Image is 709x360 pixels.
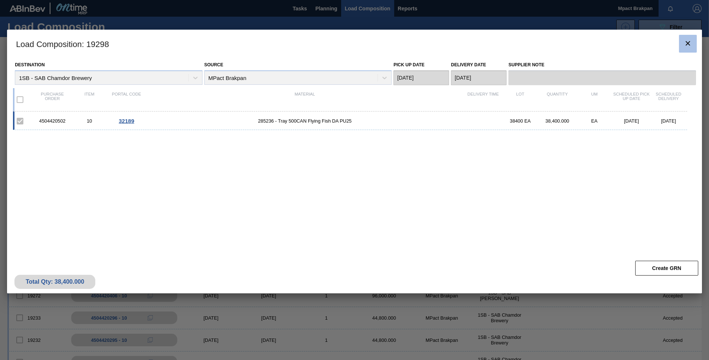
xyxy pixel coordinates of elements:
[15,62,44,67] label: Destination
[145,118,465,124] span: 285236 - Tray 500CAN Flying Fish DA PU25
[539,118,576,124] div: 38,400.000
[502,92,539,107] div: Lot
[108,92,145,107] div: Portal code
[451,70,507,85] input: mm/dd/yyyy
[393,62,425,67] label: Pick up Date
[34,118,71,124] div: 4504420502
[108,118,145,124] div: Go to Order
[393,70,449,85] input: mm/dd/yyyy
[613,118,650,124] div: [DATE]
[650,92,687,107] div: Scheduled Delivery
[635,261,698,276] button: Create GRN
[451,62,486,67] label: Delivery Date
[34,92,71,107] div: Purchase order
[119,118,134,124] span: 32189
[71,118,108,124] div: 10
[465,92,502,107] div: Delivery Time
[576,92,613,107] div: UM
[508,60,696,70] label: Supplier Note
[650,118,687,124] div: [DATE]
[502,118,539,124] div: 38400 EA
[20,279,90,285] div: Total Qty: 38,400.000
[204,62,223,67] label: Source
[71,92,108,107] div: Item
[7,30,702,58] h3: Load Composition : 19298
[613,92,650,107] div: Scheduled Pick up Date
[576,118,613,124] div: EA
[539,92,576,107] div: Quantity
[145,92,465,107] div: Material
